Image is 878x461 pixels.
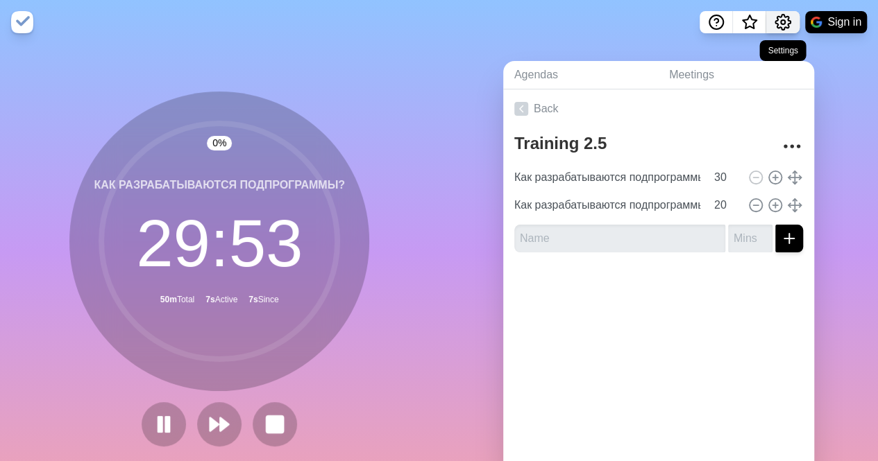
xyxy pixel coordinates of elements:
input: Mins [709,191,742,219]
button: Sign in [805,11,867,33]
input: Mins [709,164,742,191]
input: Name [509,164,706,191]
button: More [778,132,806,160]
a: Meetings [658,61,814,89]
button: Help [700,11,733,33]
button: What’s new [733,11,766,33]
input: Name [514,225,725,252]
button: Settings [766,11,800,33]
input: Mins [728,225,773,252]
input: Name [509,191,706,219]
a: Back [503,89,814,128]
a: Agendas [503,61,658,89]
img: timeblocks logo [11,11,33,33]
img: google logo [811,17,822,28]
